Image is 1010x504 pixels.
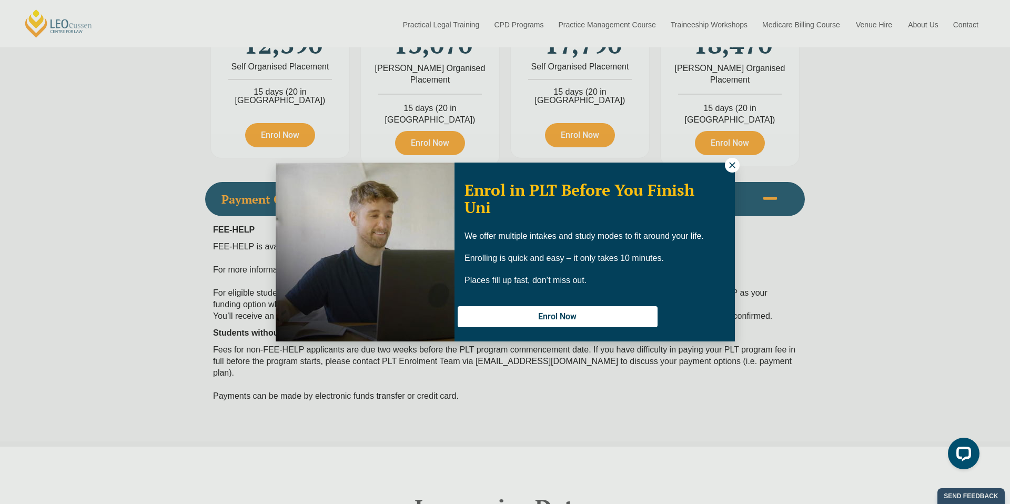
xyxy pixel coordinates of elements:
iframe: LiveChat chat widget [940,434,984,478]
span: We offer multiple intakes and study modes to fit around your life. [464,231,704,240]
button: Enrol Now [458,306,658,327]
img: Woman in yellow blouse holding folders looking to the right and smiling [276,163,454,341]
button: Close [725,158,740,173]
span: Places fill up fast, don’t miss out. [464,276,587,285]
span: Enrolling is quick and easy – it only takes 10 minutes. [464,254,664,263]
span: Enrol in PLT Before You Finish Uni [464,179,694,218]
